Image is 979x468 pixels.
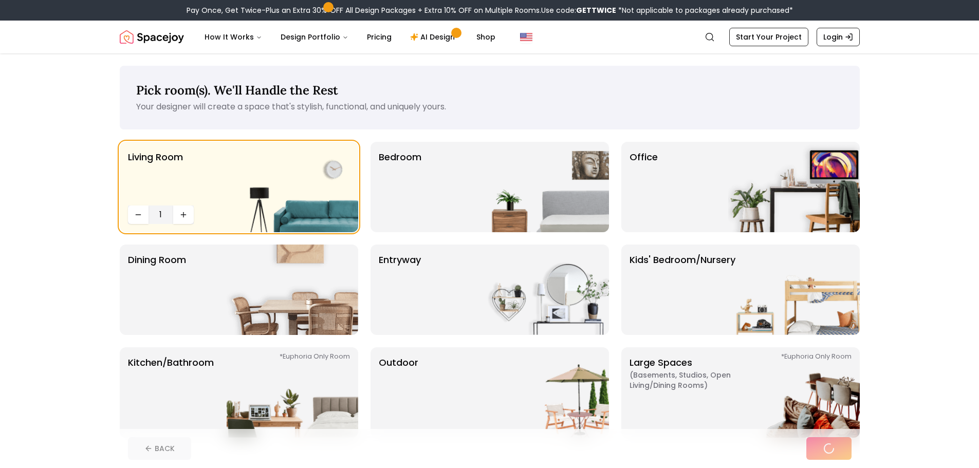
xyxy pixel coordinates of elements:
[728,347,860,438] img: Large Spaces *Euphoria Only
[541,5,616,15] span: Use code:
[120,27,184,47] img: Spacejoy Logo
[477,142,609,232] img: Bedroom
[402,27,466,47] a: AI Design
[379,150,421,224] p: Bedroom
[630,253,735,327] p: Kids' Bedroom/Nursery
[227,142,358,232] img: Living Room
[173,205,194,224] button: Increase quantity
[520,31,532,43] img: United States
[227,245,358,335] img: Dining Room
[272,27,357,47] button: Design Portfolio
[120,27,184,47] a: Spacejoy
[616,5,793,15] span: *Not applicable to packages already purchased*
[196,27,504,47] nav: Main
[128,355,214,429] p: Kitchen/Bathroom
[227,347,358,438] img: Kitchen/Bathroom *Euphoria Only
[187,5,793,15] div: Pay Once, Get Twice-Plus an Extra 30% OFF All Design Packages + Extra 10% OFF on Multiple Rooms.
[477,245,609,335] img: entryway
[630,370,758,390] span: ( Basements, Studios, Open living/dining rooms )
[379,253,421,327] p: entryway
[729,28,808,46] a: Start Your Project
[136,101,843,113] p: Your designer will create a space that's stylish, functional, and uniquely yours.
[468,27,504,47] a: Shop
[359,27,400,47] a: Pricing
[477,347,609,438] img: Outdoor
[128,205,149,224] button: Decrease quantity
[136,82,338,98] span: Pick room(s). We'll Handle the Rest
[128,150,183,201] p: Living Room
[153,209,169,221] span: 1
[379,355,418,429] p: Outdoor
[630,150,658,224] p: Office
[196,27,270,47] button: How It Works
[728,142,860,232] img: Office
[817,28,860,46] a: Login
[630,355,758,429] p: Large Spaces
[728,245,860,335] img: Kids' Bedroom/Nursery
[120,21,860,53] nav: Global
[128,253,186,327] p: Dining Room
[576,5,616,15] b: GETTWICE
